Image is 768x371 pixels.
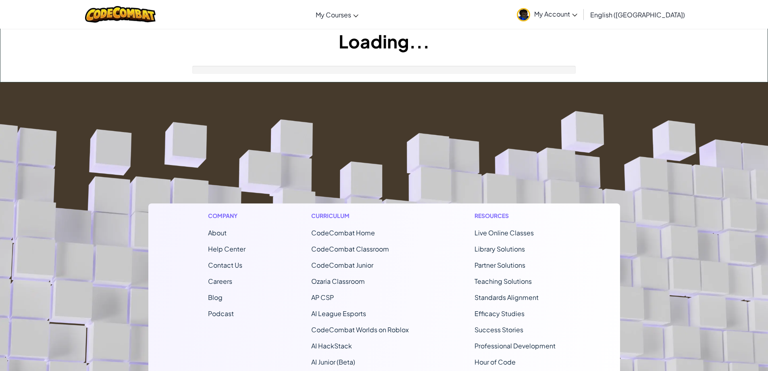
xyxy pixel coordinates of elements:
a: Podcast [208,309,234,318]
h1: Company [208,212,246,220]
a: Success Stories [475,325,523,334]
a: CodeCombat Worlds on Roblox [311,325,409,334]
a: Ozaria Classroom [311,277,365,285]
a: Library Solutions [475,245,525,253]
a: Partner Solutions [475,261,525,269]
a: Efficacy Studies [475,309,524,318]
a: My Account [513,2,581,27]
img: CodeCombat logo [85,6,156,23]
h1: Loading... [0,29,768,54]
span: Contact Us [208,261,242,269]
a: About [208,228,227,237]
a: CodeCombat Junior [311,261,373,269]
a: AI Junior (Beta) [311,358,355,366]
a: Careers [208,277,232,285]
span: My Account [534,10,577,18]
a: CodeCombat Classroom [311,245,389,253]
h1: Curriculum [311,212,409,220]
a: English ([GEOGRAPHIC_DATA]) [586,4,689,25]
span: English ([GEOGRAPHIC_DATA]) [590,10,685,19]
a: Help Center [208,245,246,253]
a: AP CSP [311,293,334,302]
a: AI HackStack [311,342,352,350]
span: CodeCombat Home [311,228,375,237]
img: avatar [517,8,530,21]
a: Blog [208,293,223,302]
a: Standards Alignment [475,293,539,302]
a: AI League Esports [311,309,366,318]
h1: Resources [475,212,560,220]
a: Teaching Solutions [475,277,532,285]
a: Hour of Code [475,358,516,366]
a: My Courses [312,4,362,25]
span: My Courses [316,10,351,19]
a: Live Online Classes [475,228,534,237]
a: Professional Development [475,342,556,350]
